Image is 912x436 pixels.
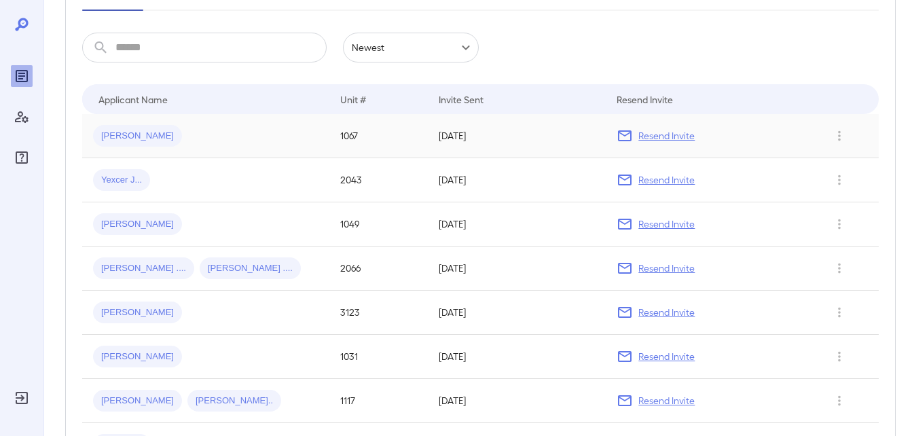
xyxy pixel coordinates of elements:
[329,202,428,247] td: 1049
[329,291,428,335] td: 3123
[93,395,182,407] span: [PERSON_NAME]
[200,262,301,275] span: [PERSON_NAME] ....
[93,130,182,143] span: [PERSON_NAME]
[428,114,606,158] td: [DATE]
[93,306,182,319] span: [PERSON_NAME]
[638,306,695,319] p: Resend Invite
[329,247,428,291] td: 2066
[828,302,850,323] button: Row Actions
[329,335,428,379] td: 1031
[428,291,606,335] td: [DATE]
[93,262,194,275] span: [PERSON_NAME] ....
[98,91,168,107] div: Applicant Name
[329,158,428,202] td: 2043
[340,91,366,107] div: Unit #
[11,387,33,409] div: Log Out
[11,106,33,128] div: Manage Users
[617,91,673,107] div: Resend Invite
[428,379,606,423] td: [DATE]
[428,158,606,202] td: [DATE]
[428,202,606,247] td: [DATE]
[329,379,428,423] td: 1117
[93,174,150,187] span: Yexcer J...
[828,257,850,279] button: Row Actions
[638,261,695,275] p: Resend Invite
[828,390,850,412] button: Row Actions
[439,91,484,107] div: Invite Sent
[11,65,33,87] div: Reports
[187,395,281,407] span: [PERSON_NAME]..
[428,247,606,291] td: [DATE]
[638,350,695,363] p: Resend Invite
[343,33,479,62] div: Newest
[638,394,695,407] p: Resend Invite
[638,129,695,143] p: Resend Invite
[638,217,695,231] p: Resend Invite
[11,147,33,168] div: FAQ
[828,125,850,147] button: Row Actions
[93,218,182,231] span: [PERSON_NAME]
[828,213,850,235] button: Row Actions
[828,346,850,367] button: Row Actions
[428,335,606,379] td: [DATE]
[93,350,182,363] span: [PERSON_NAME]
[828,169,850,191] button: Row Actions
[329,114,428,158] td: 1067
[638,173,695,187] p: Resend Invite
